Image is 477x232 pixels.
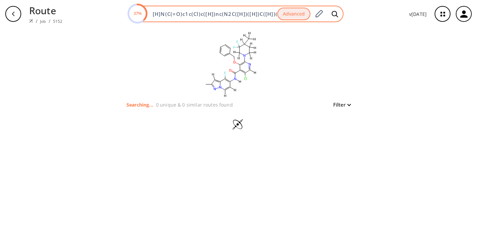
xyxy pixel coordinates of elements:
svg: [H]N(C(=O)c1c(Cl)c([H])nc(N2C([H])([H])C([H])([H])C([H])(C([H])([H])[H])C(F)(F)C2([H])[H])c1OCC1=... [165,28,297,101]
input: Enter SMILES [149,11,277,17]
button: Filter [329,102,350,107]
p: Route [29,3,62,18]
p: 0 unique & 0 similar routes found [156,101,233,108]
img: Spaya logo [29,19,33,23]
text: 37% [133,10,141,16]
button: Advanced [277,8,310,21]
p: v [DATE] [409,11,427,18]
p: Searching... [127,101,153,108]
a: 5152 [53,19,63,24]
li: / [36,18,37,24]
a: Job [40,19,46,24]
li: / [49,18,50,24]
